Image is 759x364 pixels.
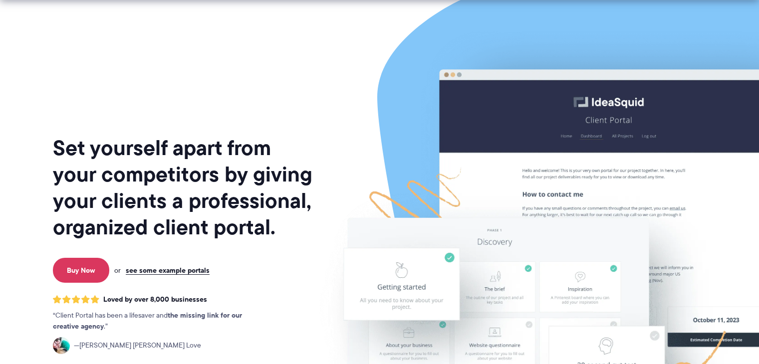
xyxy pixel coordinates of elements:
span: [PERSON_NAME] [PERSON_NAME] Love [74,340,201,351]
span: Loved by over 8,000 businesses [103,295,207,304]
a: see some example portals [126,266,210,275]
h1: Set yourself apart from your competitors by giving your clients a professional, organized client ... [53,135,314,240]
strong: the missing link for our creative agency [53,310,242,332]
p: Client Portal has been a lifesaver and . [53,310,262,332]
span: or [114,266,121,275]
a: Buy Now [53,258,109,283]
